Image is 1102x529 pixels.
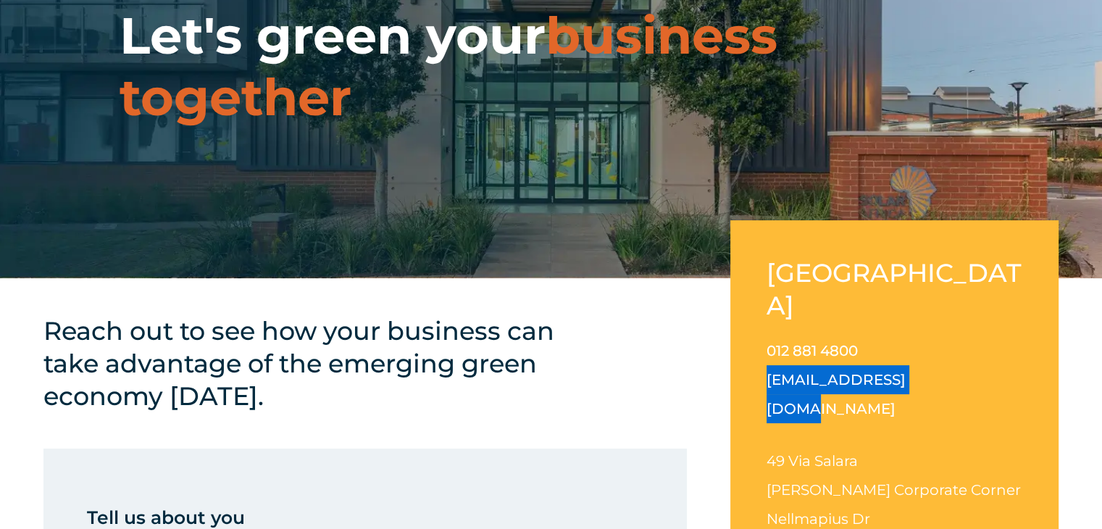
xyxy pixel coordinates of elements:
[767,257,1022,322] h2: [GEOGRAPHIC_DATA]
[767,342,858,359] a: 012 881 4800
[120,4,777,128] span: business together
[767,510,870,528] span: Nellmapius Dr
[767,481,1021,499] span: [PERSON_NAME] Corporate Corner
[767,452,858,470] span: 49 Via Salara
[43,315,587,412] h4: Reach out to see how your business can take advantage of the emerging green economy [DATE].
[120,5,982,128] h1: Let's green your
[767,371,906,417] a: [EMAIL_ADDRESS][DOMAIN_NAME]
